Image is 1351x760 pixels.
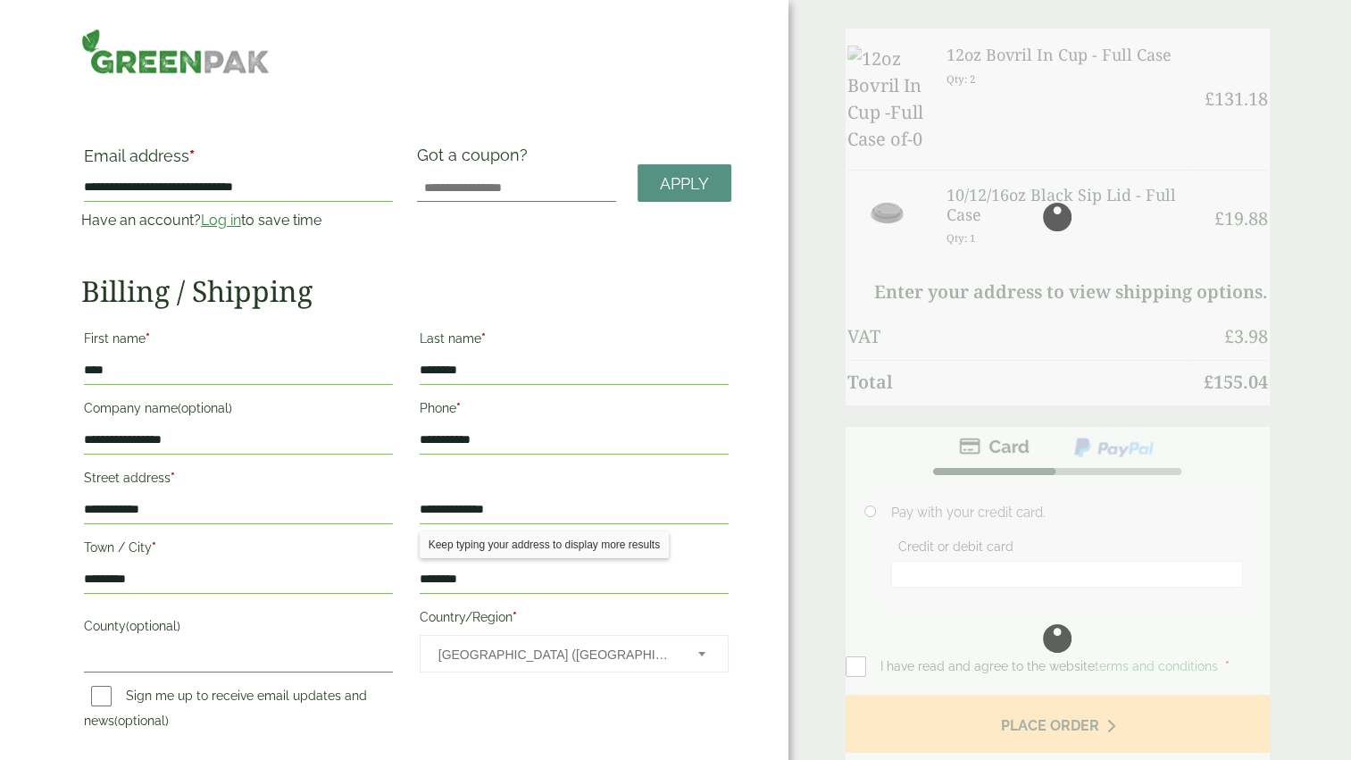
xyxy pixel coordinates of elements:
[456,401,461,415] abbr: required
[420,326,729,356] label: Last name
[91,686,112,706] input: Sign me up to receive email updates and news(optional)
[660,174,709,194] span: Apply
[84,396,393,426] label: Company name
[81,29,270,74] img: GreenPak Supplies
[417,146,535,173] label: Got a coupon?
[114,714,169,728] span: (optional)
[84,465,393,496] label: Street address
[146,331,150,346] abbr: required
[201,212,241,229] a: Log in
[84,614,393,644] label: County
[84,326,393,356] label: First name
[481,331,486,346] abbr: required
[126,619,180,633] span: (optional)
[81,210,396,231] p: Have an account? to save time
[84,535,393,565] label: Town / City
[420,605,729,635] label: Country/Region
[84,689,367,733] label: Sign me up to receive email updates and news
[84,148,393,173] label: Email address
[638,164,731,203] a: Apply
[152,540,156,555] abbr: required
[420,531,669,558] div: Keep typing your address to display more results
[178,401,232,415] span: (optional)
[420,396,729,426] label: Phone
[189,146,195,165] abbr: required
[81,274,731,308] h2: Billing / Shipping
[513,610,517,624] abbr: required
[420,635,729,672] span: Country/Region
[171,471,175,485] abbr: required
[438,636,674,673] span: United Kingdom (UK)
